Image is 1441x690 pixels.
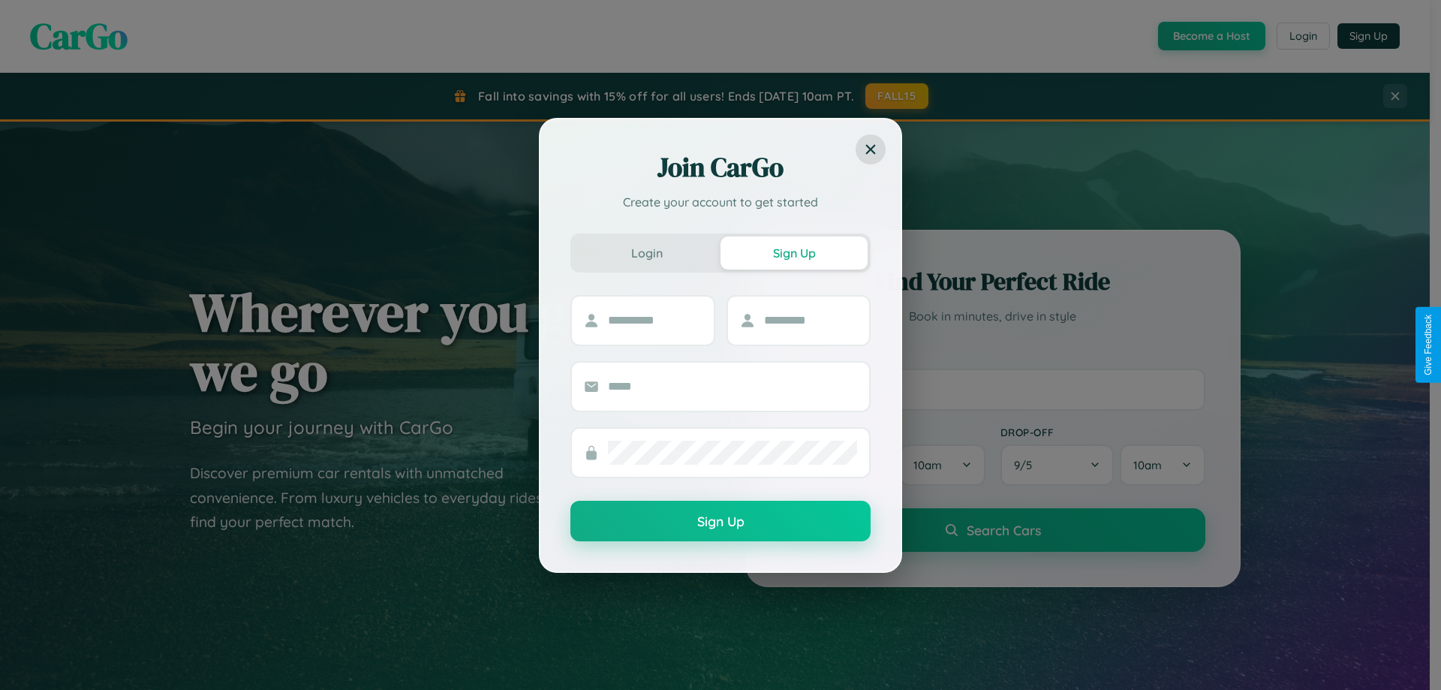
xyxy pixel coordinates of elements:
p: Create your account to get started [570,193,871,211]
div: Give Feedback [1423,315,1433,375]
button: Sign Up [570,501,871,541]
button: Sign Up [720,237,868,270]
button: Login [573,237,720,270]
h2: Join CarGo [570,149,871,185]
